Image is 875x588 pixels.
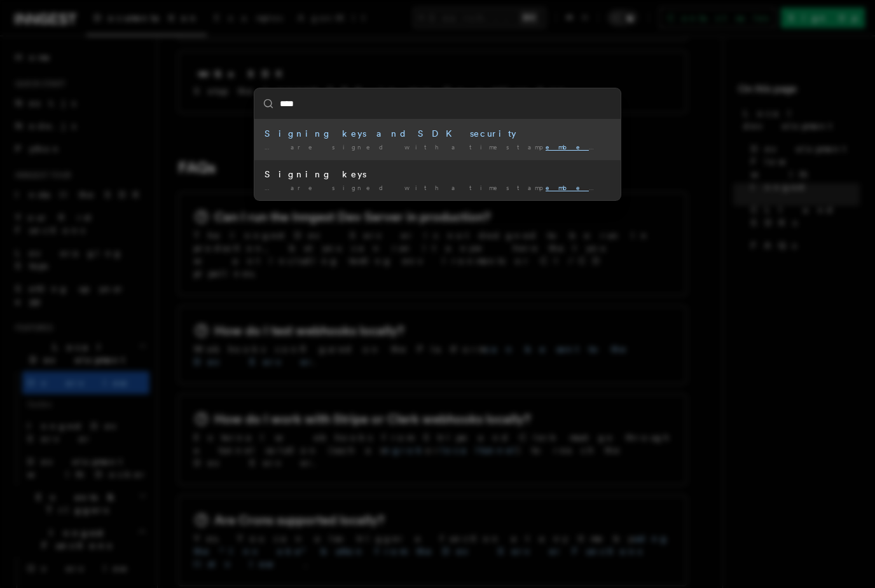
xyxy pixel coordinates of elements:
div: Signing keys [265,168,610,181]
div: Signing keys and SDK security [265,127,610,140]
mark: embe [546,143,604,151]
div: … are signed with a timestamp dded, and old requests are … [265,183,610,193]
mark: embe [546,184,604,191]
div: … are signed with a timestamp dded, and old requests are … [265,142,610,152]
